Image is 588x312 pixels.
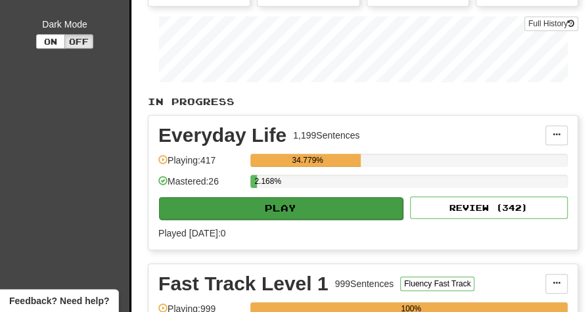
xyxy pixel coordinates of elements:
[36,34,65,49] button: On
[254,175,257,188] div: 2.168%
[158,154,244,175] div: Playing: 417
[9,294,109,307] span: Open feedback widget
[148,95,578,108] p: In Progress
[254,154,361,167] div: 34.779%
[335,277,394,290] div: 999 Sentences
[293,129,359,142] div: 1,199 Sentences
[410,196,568,219] button: Review (342)
[10,18,120,31] div: Dark Mode
[524,16,578,31] button: Full History
[158,125,286,145] div: Everyday Life
[64,34,93,49] button: Off
[159,197,403,219] button: Play
[400,277,474,291] button: Fluency Fast Track
[158,274,328,294] div: Fast Track Level 1
[158,175,244,196] div: Mastered: 26
[158,228,225,238] span: Played [DATE]: 0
